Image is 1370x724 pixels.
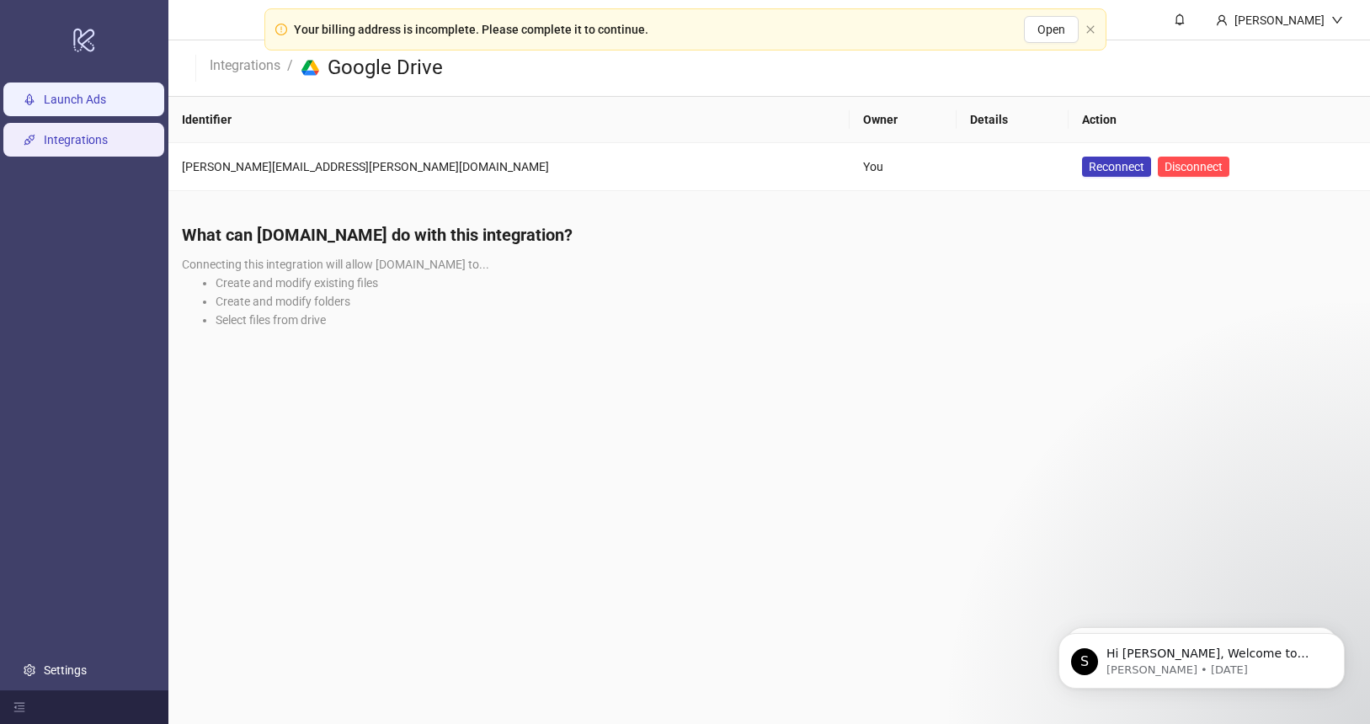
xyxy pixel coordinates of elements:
[182,223,1357,247] h4: What can [DOMAIN_NAME] do with this integration?
[328,55,443,82] h3: Google Drive
[1089,160,1144,173] span: Reconnect
[1228,11,1331,29] div: [PERSON_NAME]
[1174,13,1186,25] span: bell
[44,663,87,677] a: Settings
[182,157,836,176] div: [PERSON_NAME][EMAIL_ADDRESS][PERSON_NAME][DOMAIN_NAME]
[1165,160,1223,173] span: Disconnect
[1331,14,1343,26] span: down
[1085,24,1095,35] button: close
[1024,16,1079,43] button: Open
[1037,23,1065,36] span: Open
[44,93,106,107] a: Launch Ads
[216,311,1357,329] li: Select files from drive
[206,55,284,73] a: Integrations
[1033,598,1370,716] iframe: Intercom notifications message
[1216,14,1228,26] span: user
[287,55,293,82] li: /
[275,24,287,35] span: exclamation-circle
[44,134,108,147] a: Integrations
[850,97,956,143] th: Owner
[13,701,25,713] span: menu-fold
[294,20,648,39] div: Your billing address is incomplete. Please complete it to continue.
[216,274,1357,292] li: Create and modify existing files
[182,258,489,271] span: Connecting this integration will allow [DOMAIN_NAME] to...
[1069,97,1370,143] th: Action
[1082,157,1151,177] button: Reconnect
[863,157,942,176] div: You
[1158,157,1229,177] button: Disconnect
[957,97,1069,143] th: Details
[168,97,850,143] th: Identifier
[216,292,1357,311] li: Create and modify folders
